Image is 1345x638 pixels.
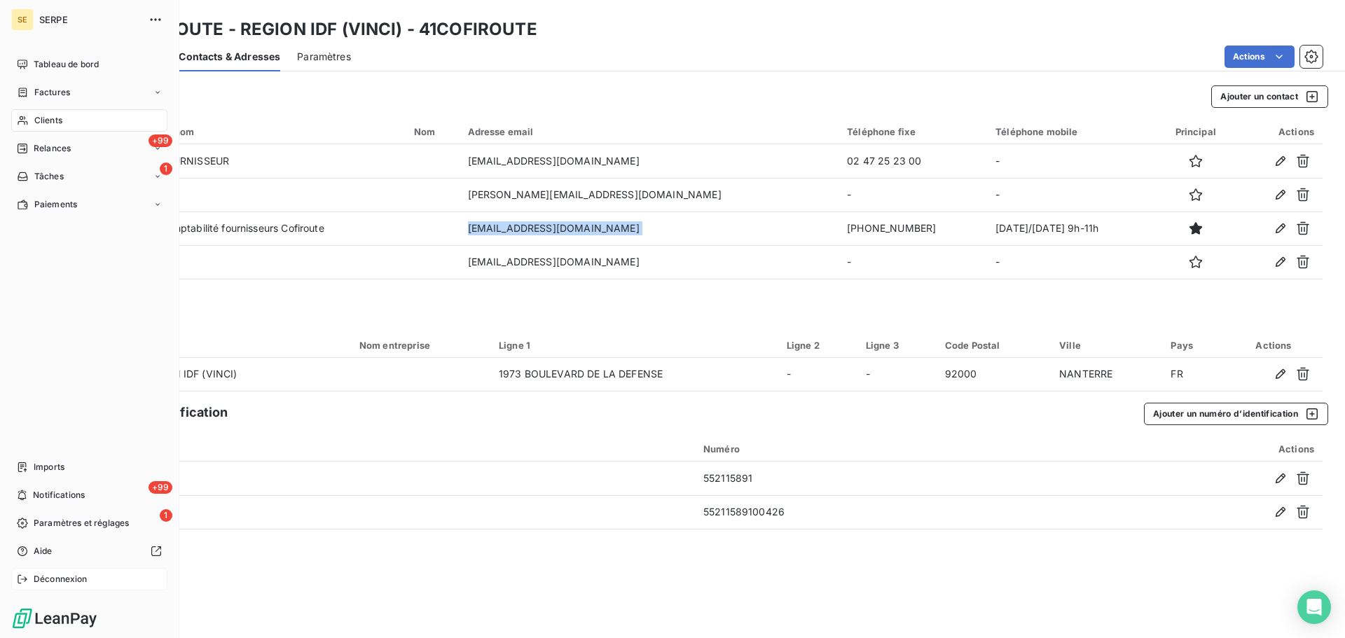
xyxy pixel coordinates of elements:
[778,358,857,391] td: -
[499,340,770,351] div: Ligne 1
[34,545,53,557] span: Aide
[151,211,406,245] td: Comptabilité fournisseurs Cofiroute
[76,340,343,351] div: Destinataire
[695,462,1080,495] td: 552115891
[937,358,1051,391] td: 92000
[987,245,1155,279] td: -
[11,607,98,630] img: Logo LeanPay
[695,495,1080,529] td: 55211589100426
[1297,590,1331,624] div: Open Intercom Messenger
[67,358,351,391] td: COFIROUTE - REGION IDF (VINCI)
[34,58,99,71] span: Tableau de bord
[160,126,398,137] div: Prénom
[1162,358,1224,391] td: FR
[787,340,849,351] div: Ligne 2
[460,211,839,245] td: [EMAIL_ADDRESS][DOMAIN_NAME]
[987,211,1155,245] td: [DATE]/[DATE] 9h-11h
[1051,358,1162,391] td: NANTERRE
[149,134,172,147] span: +99
[1233,340,1314,351] div: Actions
[76,443,687,455] div: Type
[297,50,351,64] span: Paramètres
[34,142,71,155] span: Relances
[33,489,85,501] span: Notifications
[11,8,34,31] div: SE
[123,17,537,42] h3: COFIROUTE - REGION IDF (VINCI) - 41COFIROUTE
[703,443,1072,455] div: Numéro
[1245,126,1315,137] div: Actions
[160,509,172,522] span: 1
[1211,85,1328,108] button: Ajouter un contact
[414,126,450,137] div: Nom
[67,495,695,529] td: SIRET
[460,245,839,279] td: [EMAIL_ADDRESS][DOMAIN_NAME]
[987,144,1155,178] td: -
[34,114,62,127] span: Clients
[1171,340,1215,351] div: Pays
[11,540,167,562] a: Aide
[490,358,778,391] td: 1973 BOULEVARD DE LA DEFENSE
[987,178,1155,211] td: -
[34,86,70,99] span: Factures
[460,178,839,211] td: [PERSON_NAME][EMAIL_ADDRESS][DOMAIN_NAME]
[34,198,77,211] span: Paiements
[149,481,172,494] span: +99
[160,162,172,175] span: 1
[1089,443,1314,455] div: Actions
[39,14,140,25] span: SERPE
[1225,46,1295,68] button: Actions
[995,126,1147,137] div: Téléphone mobile
[857,358,937,391] td: -
[34,573,88,585] span: Déconnexion
[847,126,979,137] div: Téléphone fixe
[359,340,482,351] div: Nom entreprise
[839,211,987,245] td: [PHONE_NUMBER]
[1144,403,1328,425] button: Ajouter un numéro d’identification
[839,245,987,279] td: -
[945,340,1042,351] div: Code Postal
[839,178,987,211] td: -
[460,144,839,178] td: [EMAIL_ADDRESS][DOMAIN_NAME]
[34,461,64,473] span: Imports
[179,50,280,64] span: Contacts & Adresses
[67,462,695,495] td: SIREN
[151,144,406,178] td: FOURNISSEUR
[839,144,987,178] td: 02 47 25 23 00
[866,340,928,351] div: Ligne 3
[34,170,64,183] span: Tâches
[1164,126,1228,137] div: Principal
[34,517,129,529] span: Paramètres et réglages
[1059,340,1154,351] div: Ville
[468,126,831,137] div: Adresse email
